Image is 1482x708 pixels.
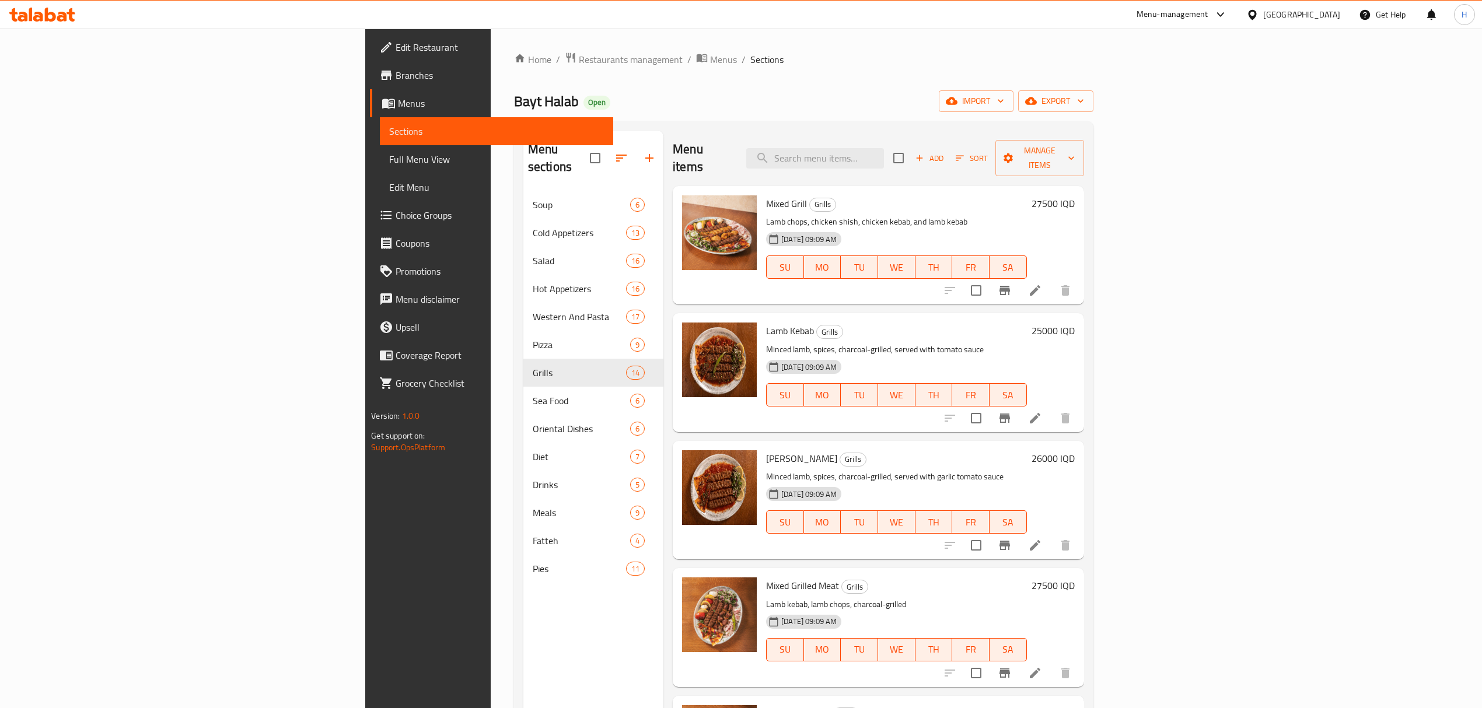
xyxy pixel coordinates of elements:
span: Choice Groups [396,208,603,222]
a: Edit Menu [380,173,613,201]
button: MO [804,510,841,534]
div: items [630,394,645,408]
a: Upsell [370,313,613,341]
span: Sections [389,124,603,138]
button: delete [1051,531,1079,559]
span: Select to update [964,661,988,685]
button: Branch-specific-item [991,276,1019,304]
button: SU [766,383,804,406]
span: Pies [533,562,626,576]
span: export [1027,94,1084,108]
div: items [630,198,645,212]
span: 5 [631,479,644,490]
span: 13 [627,227,644,239]
button: WE [878,383,915,406]
span: Version: [371,408,400,423]
span: [DATE] 09:09 AM [777,489,841,500]
button: TH [915,510,953,534]
span: Sort items [948,149,995,167]
span: Sections [750,52,784,66]
span: 4 [631,535,644,546]
p: Lamb chops, chicken shish, chicken kebab, and lamb kebab [766,215,1027,229]
button: Manage items [995,140,1084,176]
span: Get support on: [371,428,425,443]
span: WE [883,641,911,658]
span: TH [920,387,948,404]
span: TU [845,387,873,404]
button: SU [766,510,804,534]
span: FR [957,259,985,276]
img: Mixed Grilled Meat [682,577,757,652]
a: Full Menu View [380,145,613,173]
button: Add section [635,144,663,172]
span: import [948,94,1004,108]
h6: 26000 IQD [1032,450,1075,467]
button: import [939,90,1013,112]
span: 14 [627,367,644,378]
span: 6 [631,395,644,406]
div: Sea Food6 [523,387,663,415]
span: [DATE] 09:09 AM [777,616,841,627]
a: Menus [696,52,737,67]
span: H [1462,8,1467,21]
div: Sea Food [533,394,630,408]
span: Fatteh [533,534,630,548]
div: Diet7 [523,443,663,471]
h6: 25000 IQD [1032,323,1075,339]
span: SU [771,259,799,276]
span: 9 [631,507,644,518]
p: Minced lamb, spices, charcoal-grilled, served with garlic tomato sauce [766,469,1027,484]
span: SA [994,641,1022,658]
img: Khashkash Kebab [682,450,757,525]
span: Menus [710,52,737,66]
span: Coupons [396,236,603,250]
div: items [630,338,645,352]
span: Promotions [396,264,603,278]
span: Soup [533,198,630,212]
span: WE [883,514,911,531]
div: Meals [533,506,630,520]
span: Grills [817,325,843,339]
a: Sections [380,117,613,145]
a: Branches [370,61,613,89]
span: 9 [631,339,644,351]
span: MO [809,387,837,404]
p: Lamb kebab, lamb chops, charcoal-grilled [766,597,1027,612]
span: 17 [627,311,644,323]
span: 16 [627,283,644,295]
span: TH [920,259,948,276]
span: Sort [956,152,988,165]
span: Pizza [533,338,630,352]
button: WE [878,255,915,279]
button: SA [990,255,1027,279]
h2: Menu items [673,141,732,176]
span: [DATE] 09:09 AM [777,362,841,373]
span: FR [957,641,985,658]
p: Minced lamb, spices, charcoal-grilled, served with tomato sauce [766,342,1027,357]
span: 6 [631,199,644,211]
a: Promotions [370,257,613,285]
button: FR [952,383,990,406]
span: Coverage Report [396,348,603,362]
div: Salad16 [523,247,663,275]
div: Grills14 [523,359,663,387]
button: MO [804,255,841,279]
button: delete [1051,276,1079,304]
button: Add [911,149,948,167]
span: FR [957,387,985,404]
span: Select to update [964,533,988,558]
span: Menus [398,96,603,110]
a: Edit menu item [1028,411,1042,425]
div: Pies11 [523,555,663,583]
div: Salad [533,254,626,268]
span: Select to update [964,406,988,430]
button: MO [804,383,841,406]
button: Branch-specific-item [991,659,1019,687]
span: SU [771,514,799,531]
span: SA [994,514,1022,531]
div: Hot Appetizers [533,282,626,296]
a: Edit menu item [1028,666,1042,680]
span: Cold Appetizers [533,226,626,240]
button: WE [878,638,915,661]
